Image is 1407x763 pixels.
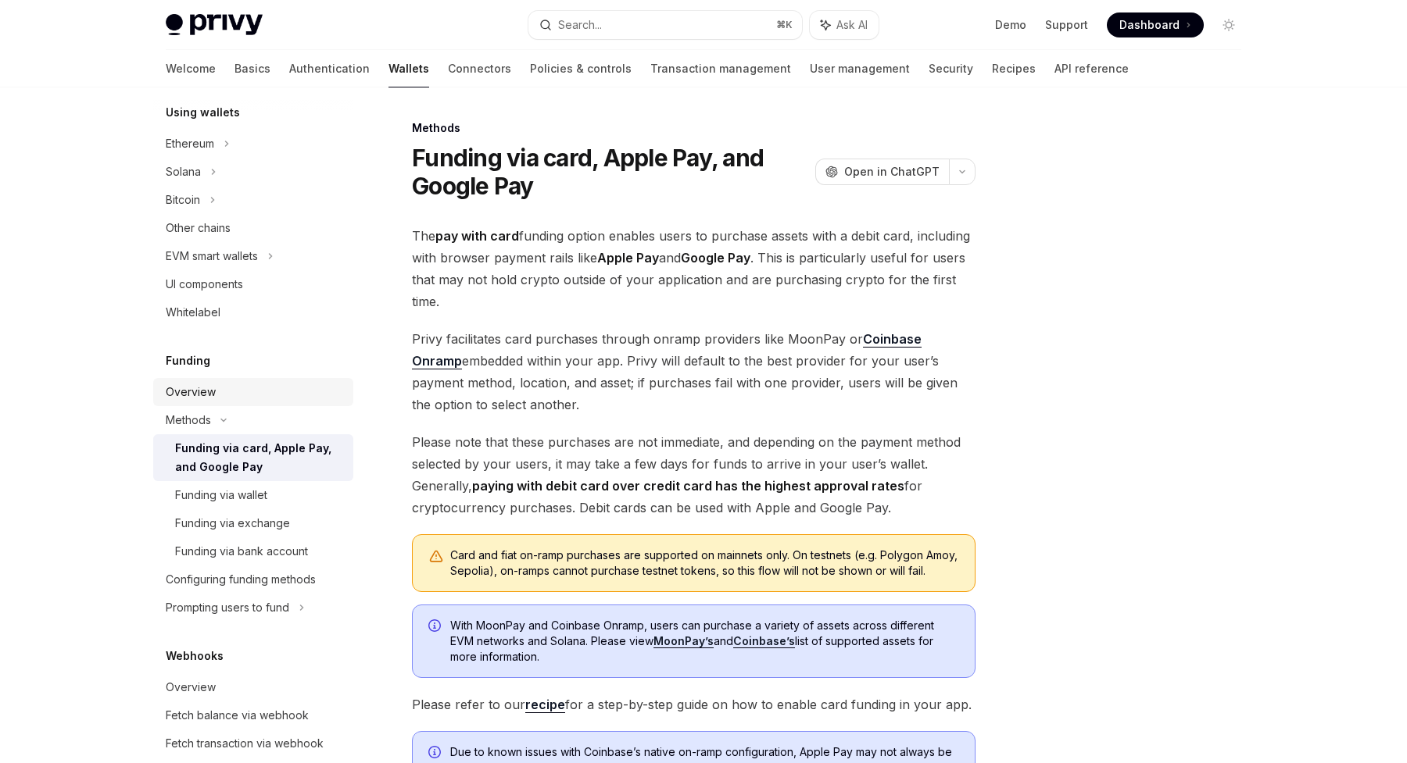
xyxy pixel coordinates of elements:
a: Overview [153,673,353,701]
a: Connectors [448,50,511,87]
div: Other chains [166,219,231,237]
a: Security [929,50,973,87]
span: The funding option enables users to purchase assets with a debit card, including with browser pay... [412,225,976,312]
div: Bitcoin [166,191,200,209]
div: EVM smart wallets [166,247,258,266]
a: Coinbase’s [733,634,795,648]
div: Funding via bank account [175,542,308,561]
a: Whitelabel [153,298,353,326]
img: light logo [166,14,263,36]
div: Search... [558,16,602,34]
div: Whitelabel [166,303,220,322]
a: API reference [1054,50,1129,87]
div: Funding via wallet [175,486,267,505]
div: Ethereum [166,134,214,153]
button: Ask AI [810,11,879,39]
span: Please refer to our for a step-by-step guide on how to enable card funding in your app. [412,693,976,715]
a: UI components [153,270,353,298]
div: UI components [166,275,243,294]
a: Overview [153,378,353,406]
a: Transaction management [650,50,791,87]
div: Prompting users to fund [166,598,289,617]
div: Funding via card, Apple Pay, and Google Pay [175,439,344,476]
div: Fetch balance via webhook [166,706,309,725]
a: Funding via card, Apple Pay, and Google Pay [153,434,353,481]
button: Open in ChatGPT [815,159,949,185]
a: Dashboard [1107,12,1204,37]
span: Please note that these purchases are not immediate, and depending on the payment method selected ... [412,431,976,519]
span: ⌘ K [776,19,793,31]
div: Card and fiat on-ramp purchases are supported on mainnets only. On testnets (e.g. Polygon Amoy, S... [450,547,959,579]
a: Configuring funding methods [153,565,353,594]
a: Other chains [153,214,353,242]
span: With MoonPay and Coinbase Onramp, users can purchase a variety of assets across different EVM net... [450,618,959,665]
span: Open in ChatGPT [844,164,940,180]
strong: pay with card [435,228,519,244]
a: Funding via exchange [153,509,353,537]
button: Search...⌘K [528,11,802,39]
strong: Apple Pay [597,250,659,266]
div: Fetch transaction via webhook [166,734,324,753]
a: Policies & controls [530,50,632,87]
svg: Warning [428,549,444,565]
a: Basics [234,50,270,87]
div: Configuring funding methods [166,570,316,589]
a: MoonPay’s [653,634,714,648]
h1: Funding via card, Apple Pay, and Google Pay [412,144,809,200]
div: Methods [412,120,976,136]
a: Authentication [289,50,370,87]
span: Ask AI [836,17,868,33]
h5: Using wallets [166,103,240,122]
a: Support [1045,17,1088,33]
h5: Webhooks [166,647,224,665]
div: Funding via exchange [175,514,290,533]
a: Wallets [388,50,429,87]
span: Dashboard [1119,17,1180,33]
a: Funding via wallet [153,481,353,509]
a: User management [810,50,910,87]
span: Privy facilitates card purchases through onramp providers like MoonPay or embedded within your ap... [412,328,976,415]
svg: Info [428,746,444,761]
a: Fetch balance via webhook [153,701,353,729]
a: recipe [525,697,565,713]
div: Overview [166,383,216,401]
div: Solana [166,162,201,181]
a: Recipes [992,50,1036,87]
a: Fetch transaction via webhook [153,729,353,758]
svg: Info [428,619,444,635]
strong: Google Pay [681,250,750,266]
a: Funding via bank account [153,537,353,565]
a: Welcome [166,50,216,87]
a: Demo [995,17,1026,33]
h5: Funding [166,351,210,370]
strong: paying with debit card over credit card has the highest approval rates [472,478,904,494]
button: Toggle dark mode [1216,12,1241,37]
div: Overview [166,678,216,697]
div: Methods [166,411,211,430]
